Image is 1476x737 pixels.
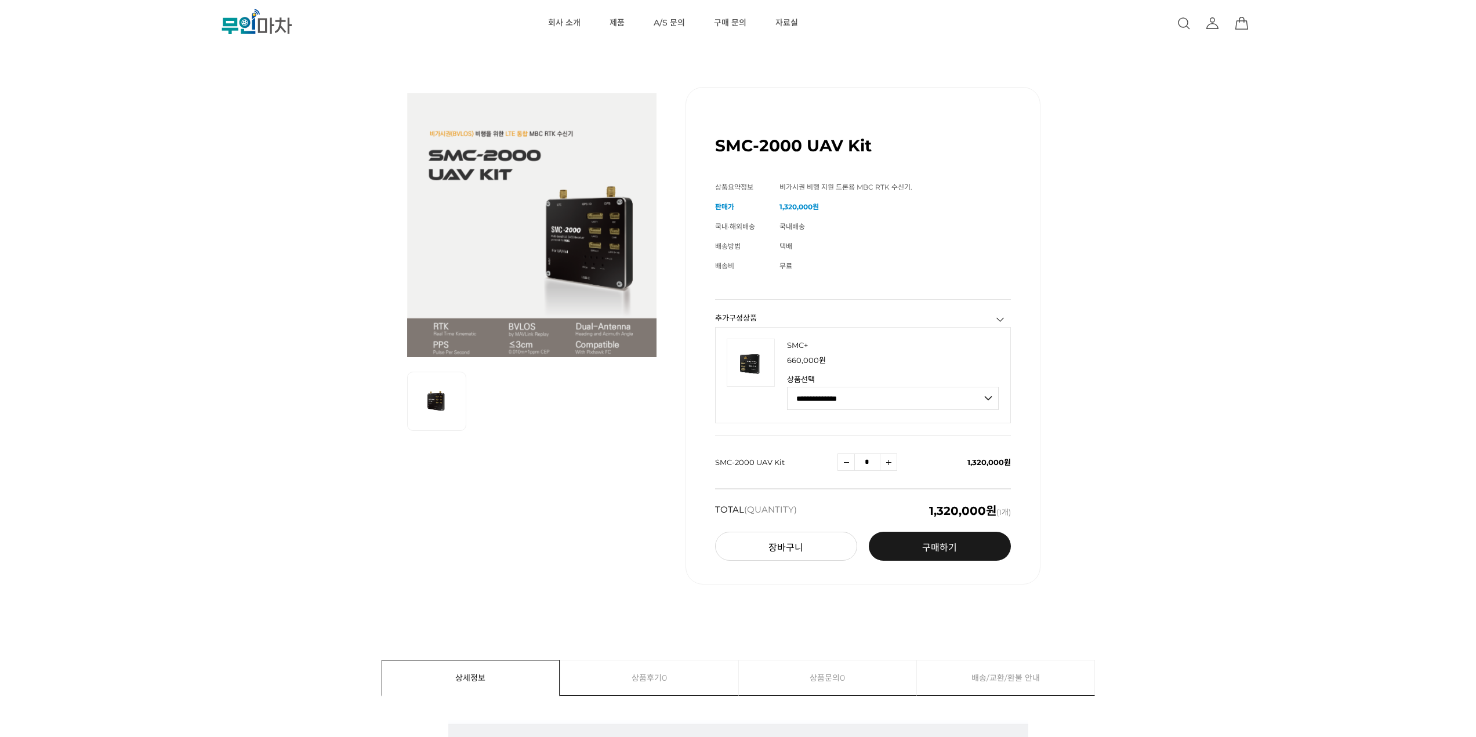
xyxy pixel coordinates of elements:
[715,314,1011,322] h3: 추가구성상품
[787,357,999,364] p: 판매가
[715,262,734,270] span: 배송비
[727,339,775,387] img: 4cbe2109cccc46d4e4336cb8213cc47f.png
[779,183,912,191] span: 비가시권 비행 지원 드론용 MBC RTK 수신기.
[715,505,797,517] strong: TOTAL
[840,660,845,695] span: 0
[739,660,917,695] a: 상품문의0
[779,202,819,211] strong: 1,320,000원
[995,314,1006,325] a: 추가구성상품 닫기
[662,660,667,695] span: 0
[560,660,738,695] a: 상품후기0
[869,532,1011,561] a: 구매하기
[929,504,996,518] em: 1,320,000원
[715,242,741,250] span: 배송방법
[715,136,872,155] h1: SMC-2000 UAV Kit
[407,87,657,357] img: SMC-2000 UAV Kit
[837,453,855,471] a: 수량감소
[779,222,805,231] span: 국내배송
[744,504,797,515] span: (QUANTITY)
[715,183,753,191] span: 상품요약정보
[787,376,999,383] strong: 상품선택
[779,242,792,250] span: 택배
[929,505,1011,517] span: (1개)
[715,532,857,561] button: 장바구니
[715,222,755,231] span: 국내·해외배송
[779,262,792,270] span: 무료
[917,660,1094,695] a: 배송/교환/환불 안내
[715,202,734,211] span: 판매가
[787,339,999,351] p: 상품명
[922,542,957,553] span: 구매하기
[787,355,826,365] span: 660,000원
[382,660,560,695] a: 상세정보
[880,453,897,471] a: 수량증가
[715,436,837,489] td: SMC-2000 UAV Kit
[967,458,1011,467] span: 1,320,000원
